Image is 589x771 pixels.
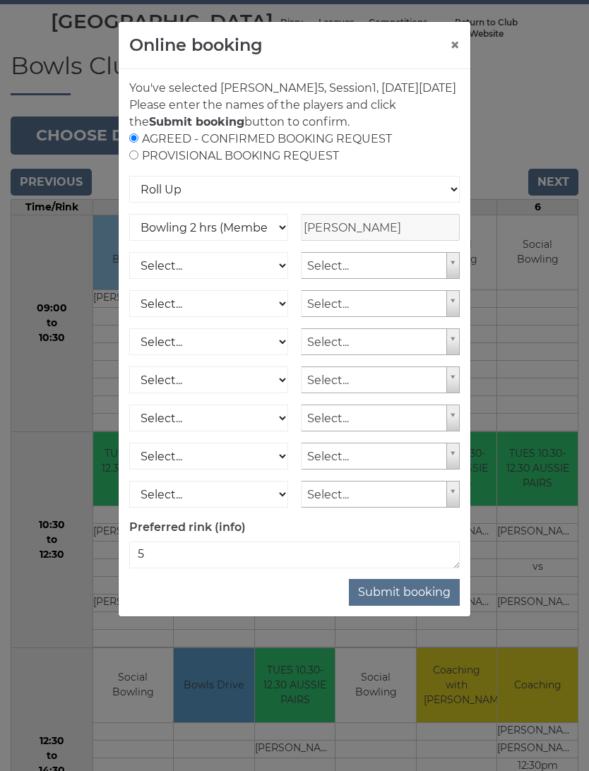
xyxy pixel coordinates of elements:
span: 5 [318,81,324,95]
a: Select... [301,443,460,470]
span: Select... [307,253,441,280]
p: Please enter the names of the players and click the button to confirm. [129,97,460,131]
span: Select... [307,367,441,394]
span: 1 [372,81,376,95]
span: Select... [307,329,441,356]
button: × [450,37,460,54]
button: Submit booking [349,579,460,606]
a: Select... [301,481,460,508]
span: Select... [307,291,441,318]
a: Select... [301,252,460,279]
strong: Submit booking [149,115,244,128]
a: Select... [301,328,460,355]
label: Preferred rink (info) [129,519,246,536]
span: Select... [307,405,441,432]
a: Select... [301,290,460,317]
span: Select... [307,443,441,470]
div: AGREED - CONFIRMED BOOKING REQUEST PROVISIONAL BOOKING REQUEST [129,131,460,165]
span: Select... [307,482,441,508]
a: Select... [301,405,460,431]
h4: Online booking [129,32,263,58]
p: You've selected [PERSON_NAME] , Session , [DATE][DATE] [129,80,460,97]
a: Select... [301,366,460,393]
